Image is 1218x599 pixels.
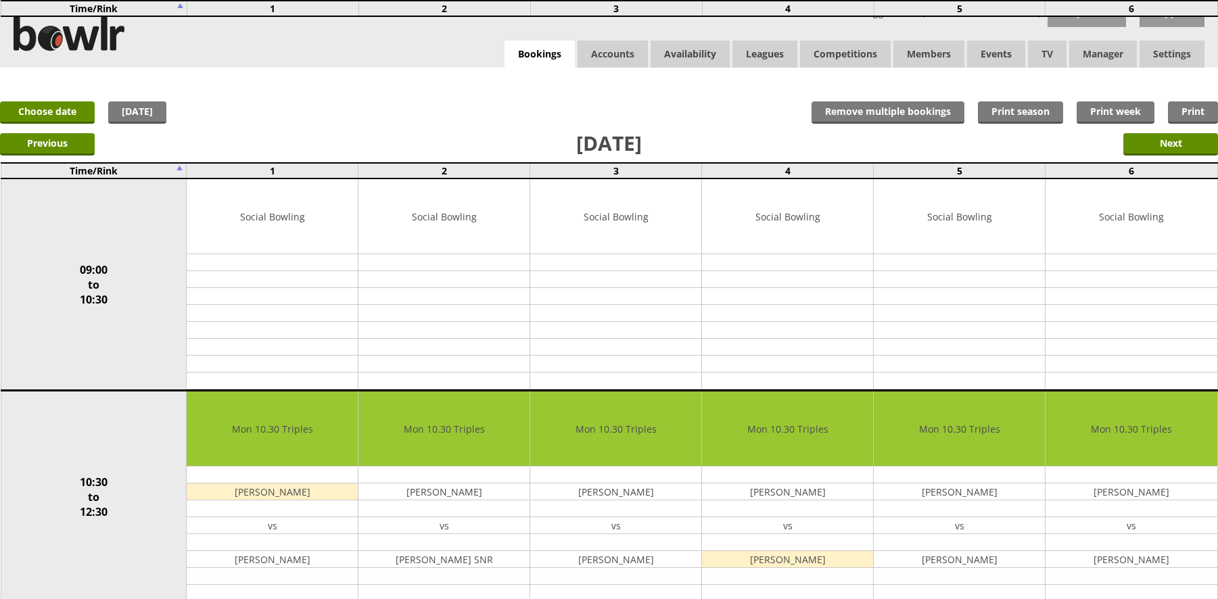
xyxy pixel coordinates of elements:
span: TV [1028,41,1067,68]
a: Bookings [505,41,575,68]
td: vs [1046,517,1217,534]
td: 2 [358,163,530,178]
td: 4 [702,1,874,16]
td: 09:00 to 10:30 [1,178,187,391]
td: [PERSON_NAME] [187,551,358,568]
td: [PERSON_NAME] [530,483,701,500]
a: Competitions [800,41,891,68]
a: Print [1168,101,1218,124]
a: Events [967,41,1025,68]
td: Social Bowling [702,179,873,254]
td: 3 [530,163,702,178]
input: Remove multiple bookings [812,101,964,124]
td: 2 [358,1,530,16]
a: Availability [651,41,730,68]
span: Settings [1140,41,1204,68]
td: vs [530,517,701,534]
td: [PERSON_NAME] SNR [358,551,530,568]
td: 1 [187,1,358,16]
a: Leagues [732,41,797,68]
td: vs [358,517,530,534]
span: Members [893,41,964,68]
td: Social Bowling [530,179,701,254]
td: 4 [702,163,874,178]
td: [PERSON_NAME] [702,551,873,568]
td: 5 [874,1,1046,16]
td: 6 [1046,1,1217,16]
input: Next [1123,133,1218,155]
td: [PERSON_NAME] [358,483,530,500]
td: Mon 10.30 Triples [358,391,530,466]
td: 6 [1046,163,1217,178]
td: [PERSON_NAME] [1046,551,1217,568]
td: [PERSON_NAME] [1046,483,1217,500]
td: 1 [187,163,358,178]
td: [PERSON_NAME] [874,551,1045,568]
td: Mon 10.30 Triples [702,391,873,466]
a: Print season [978,101,1063,124]
td: 5 [874,163,1046,178]
td: vs [874,517,1045,534]
a: Print week [1077,101,1154,124]
td: Mon 10.30 Triples [187,391,358,466]
td: [PERSON_NAME] [187,483,358,500]
td: [PERSON_NAME] [702,483,873,500]
td: vs [702,517,873,534]
td: Mon 10.30 Triples [1046,391,1217,466]
td: [PERSON_NAME] [874,483,1045,500]
td: Social Bowling [187,179,358,254]
td: Time/Rink [1,1,187,16]
td: Mon 10.30 Triples [874,391,1045,466]
a: [DATE] [108,101,166,124]
td: Social Bowling [1046,179,1217,254]
span: Manager [1069,41,1137,68]
td: vs [187,517,358,534]
td: 3 [530,1,702,16]
span: Accounts [578,41,648,68]
td: Mon 10.30 Triples [530,391,701,466]
td: Social Bowling [874,179,1045,254]
td: [PERSON_NAME] [530,551,701,568]
td: Social Bowling [358,179,530,254]
td: Time/Rink [1,163,187,178]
